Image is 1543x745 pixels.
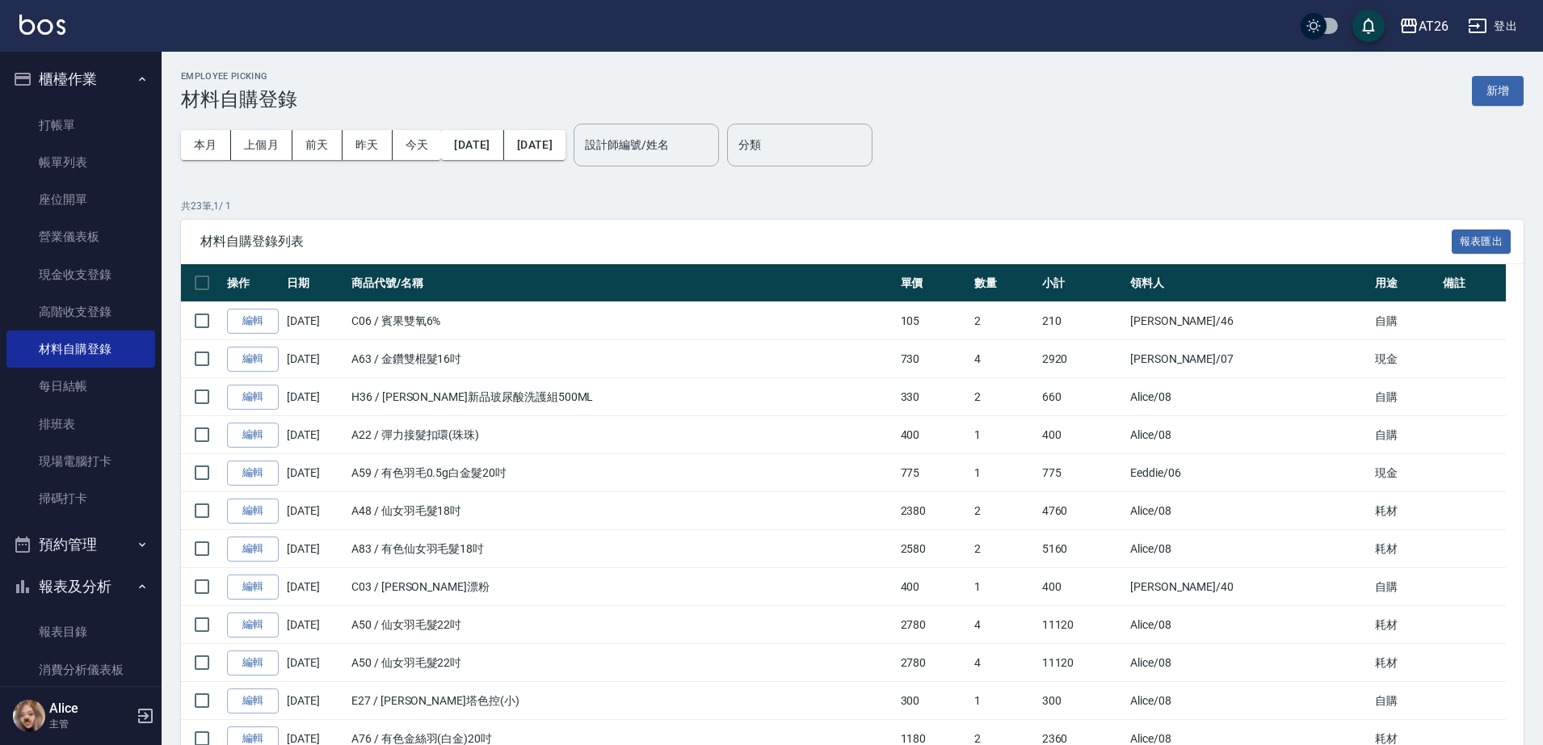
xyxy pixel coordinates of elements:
[1126,606,1372,644] td: Alice /08
[1452,233,1511,248] a: 報表匯出
[1439,264,1506,302] th: 備註
[1371,454,1438,492] td: 現金
[1038,568,1126,606] td: 400
[1038,302,1126,340] td: 210
[6,480,155,517] a: 掃碼打卡
[1126,492,1372,530] td: Alice /08
[200,234,1452,250] span: 材料自購登錄列表
[6,218,155,255] a: 營業儀表板
[441,130,503,160] button: [DATE]
[347,568,897,606] td: C03 / [PERSON_NAME]漂粉
[1126,682,1372,720] td: Alice /08
[1371,340,1438,378] td: 現金
[393,130,442,160] button: 今天
[970,568,1037,606] td: 1
[6,443,155,480] a: 現場電腦打卡
[283,530,347,568] td: [DATE]
[970,416,1037,454] td: 1
[970,340,1037,378] td: 4
[1371,302,1438,340] td: 自購
[1452,229,1511,255] button: 報表匯出
[227,423,279,448] a: 編輯
[6,293,155,330] a: 高階收支登錄
[347,492,897,530] td: A48 / 仙女羽毛髮18吋
[970,530,1037,568] td: 2
[897,682,971,720] td: 300
[1038,682,1126,720] td: 300
[1126,340,1372,378] td: [PERSON_NAME] /07
[283,606,347,644] td: [DATE]
[49,701,132,717] h5: Alice
[897,264,971,302] th: 單價
[970,302,1037,340] td: 2
[897,340,971,378] td: 730
[897,416,971,454] td: 400
[347,264,897,302] th: 商品代號/名稱
[1126,264,1372,302] th: 領料人
[227,385,279,410] a: 編輯
[1371,378,1438,416] td: 自購
[283,378,347,416] td: [DATE]
[231,130,292,160] button: 上個月
[283,454,347,492] td: [DATE]
[227,537,279,562] a: 編輯
[6,330,155,368] a: 材料自購登錄
[6,256,155,293] a: 現金收支登錄
[6,524,155,566] button: 預約管理
[347,340,897,378] td: A63 / 金鑽雙棍髮16吋
[227,309,279,334] a: 編輯
[223,264,283,302] th: 操作
[970,378,1037,416] td: 2
[283,340,347,378] td: [DATE]
[227,499,279,524] a: 編輯
[283,644,347,682] td: [DATE]
[1126,644,1372,682] td: Alice /08
[1371,568,1438,606] td: 自購
[970,264,1037,302] th: 數量
[1472,82,1524,98] a: 新增
[6,58,155,100] button: 櫃檯作業
[6,406,155,443] a: 排班表
[347,682,897,720] td: E27 / [PERSON_NAME]塔色控(小)
[1126,454,1372,492] td: Eeddie /06
[283,264,347,302] th: 日期
[1038,644,1126,682] td: 11120
[1371,492,1438,530] td: 耗材
[1038,264,1126,302] th: 小計
[347,454,897,492] td: A59 / 有色羽毛0.5g白金髮20吋
[227,650,279,676] a: 編輯
[181,130,231,160] button: 本月
[897,530,971,568] td: 2580
[897,644,971,682] td: 2780
[292,130,343,160] button: 前天
[970,492,1037,530] td: 2
[897,302,971,340] td: 105
[1352,10,1385,42] button: save
[1371,416,1438,454] td: 自購
[1038,606,1126,644] td: 11120
[227,461,279,486] a: 編輯
[1126,530,1372,568] td: Alice /08
[970,454,1037,492] td: 1
[1038,416,1126,454] td: 400
[347,302,897,340] td: C06 / 賓果雙氧6%
[227,612,279,638] a: 編輯
[181,71,297,82] h2: Employee Picking
[6,144,155,181] a: 帳單列表
[347,378,897,416] td: H36 / [PERSON_NAME]新品玻尿酸洗護組500ML
[283,568,347,606] td: [DATE]
[897,454,971,492] td: 775
[283,682,347,720] td: [DATE]
[970,644,1037,682] td: 4
[1038,378,1126,416] td: 660
[6,181,155,218] a: 座位開單
[181,88,297,111] h3: 材料自購登錄
[1126,568,1372,606] td: [PERSON_NAME] /40
[347,530,897,568] td: A83 / 有色仙女羽毛髮18吋
[347,416,897,454] td: A22 / 彈力接髮扣環(珠珠)
[13,700,45,732] img: Person
[227,575,279,600] a: 編輯
[1371,606,1438,644] td: 耗材
[1371,644,1438,682] td: 耗材
[6,566,155,608] button: 報表及分析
